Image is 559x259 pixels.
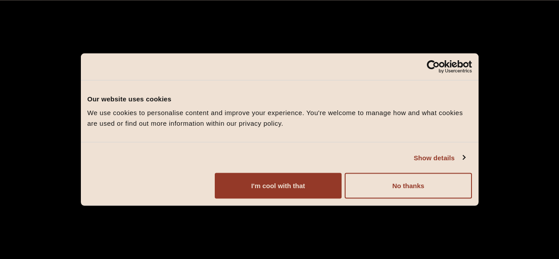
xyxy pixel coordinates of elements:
[87,93,472,104] div: Our website uses cookies
[395,60,472,73] a: Usercentrics Cookiebot - opens in a new window
[414,152,465,163] a: Show details
[345,173,472,199] button: No thanks
[215,173,342,199] button: I'm cool with that
[87,108,472,129] div: We use cookies to personalise content and improve your experience. You're welcome to manage how a...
